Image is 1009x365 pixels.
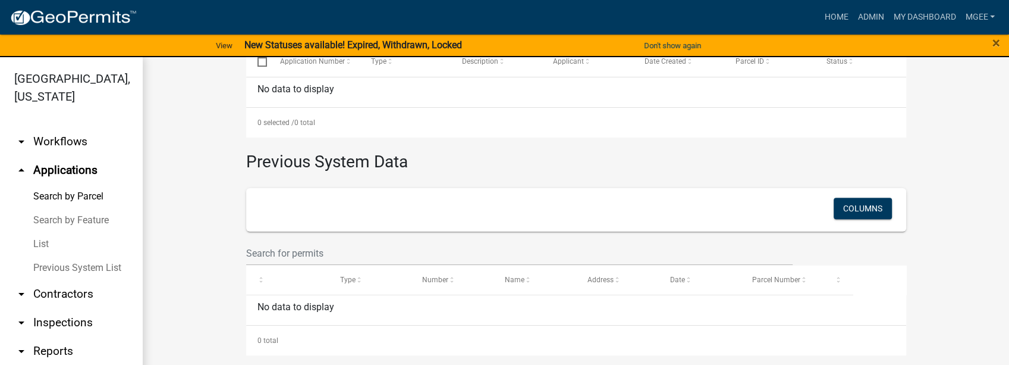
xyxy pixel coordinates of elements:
datatable-header-cell: Parcel ID [724,48,815,76]
span: 0 selected / [257,118,294,127]
a: mgee [960,6,999,29]
a: Home [819,6,853,29]
input: Search for permits [246,241,793,266]
span: Description [462,57,498,65]
h3: Previous System Data [246,138,906,174]
datatable-header-cell: Number [411,266,494,294]
i: arrow_drop_down [14,287,29,301]
strong: New Statuses available! Expired, Withdrawn, Locked [244,39,462,51]
span: Name [505,276,524,284]
span: Address [587,276,614,284]
span: Parcel ID [735,57,764,65]
i: arrow_drop_down [14,344,29,358]
span: Date Created [644,57,686,65]
i: arrow_drop_down [14,316,29,330]
span: Type [340,276,355,284]
span: Status [826,57,847,65]
datatable-header-cell: Status [815,48,906,76]
span: Application Number [280,57,345,65]
div: No data to display [246,295,906,325]
datatable-header-cell: Applicant [542,48,633,76]
button: Columns [834,198,892,219]
a: View [211,36,237,55]
div: 0 total [246,108,906,138]
datatable-header-cell: Parcel Number [741,266,823,294]
datatable-header-cell: Address [576,266,659,294]
span: Number [422,276,448,284]
datatable-header-cell: Description [451,48,542,76]
button: Don't show again [639,36,706,55]
span: Applicant [553,57,584,65]
datatable-header-cell: Date Created [633,48,724,76]
div: 0 total [246,326,906,355]
a: My Dashboard [888,6,960,29]
datatable-header-cell: Select [246,48,269,76]
span: Date [669,276,684,284]
span: Type [371,57,386,65]
button: Close [992,36,1000,50]
i: arrow_drop_down [14,135,29,149]
span: × [992,35,1000,51]
datatable-header-cell: Date [658,266,741,294]
span: Parcel Number [752,276,800,284]
i: arrow_drop_up [14,163,29,177]
datatable-header-cell: Application Number [269,48,360,76]
datatable-header-cell: Type [328,266,411,294]
datatable-header-cell: Type [360,48,451,76]
div: No data to display [246,77,906,107]
a: Admin [853,6,888,29]
datatable-header-cell: Name [494,266,576,294]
